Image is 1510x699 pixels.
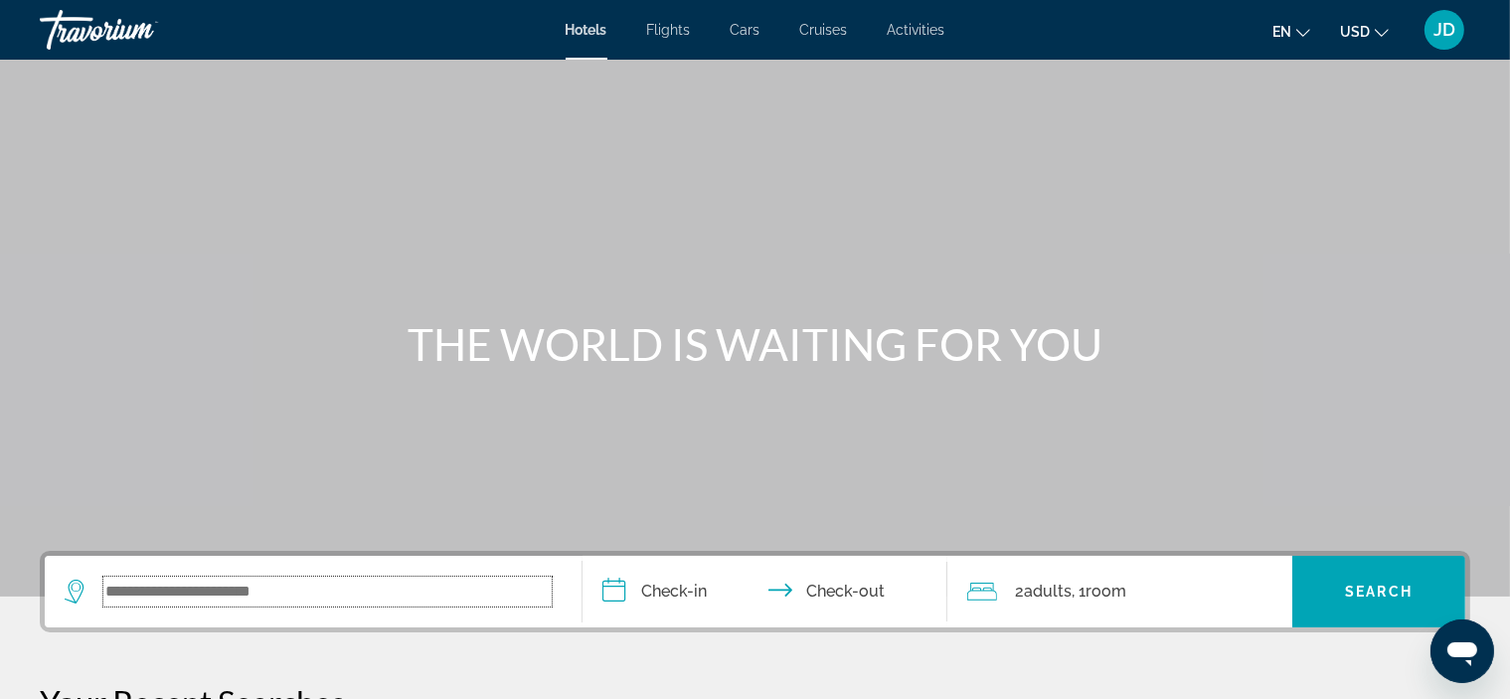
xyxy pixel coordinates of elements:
button: Travelers: 2 adults, 0 children [947,556,1292,627]
button: User Menu [1419,9,1470,51]
div: Search widget [45,556,1465,627]
span: Search [1345,584,1413,600]
a: Cruises [800,22,848,38]
button: Change language [1272,17,1310,46]
a: Travorium [40,4,239,56]
h1: THE WORLD IS WAITING FOR YOU [383,318,1128,370]
a: Activities [888,22,945,38]
span: USD [1340,24,1370,40]
iframe: Button to launch messaging window [1430,619,1494,683]
span: , 1 [1072,578,1126,606]
a: Flights [647,22,691,38]
button: Change currency [1340,17,1389,46]
span: en [1272,24,1291,40]
span: JD [1433,20,1455,40]
a: Hotels [566,22,607,38]
button: Check in and out dates [583,556,947,627]
button: Search [1292,556,1465,627]
span: Room [1086,582,1126,601]
a: Cars [731,22,760,38]
span: Adults [1024,582,1072,601]
span: 2 [1015,578,1072,606]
